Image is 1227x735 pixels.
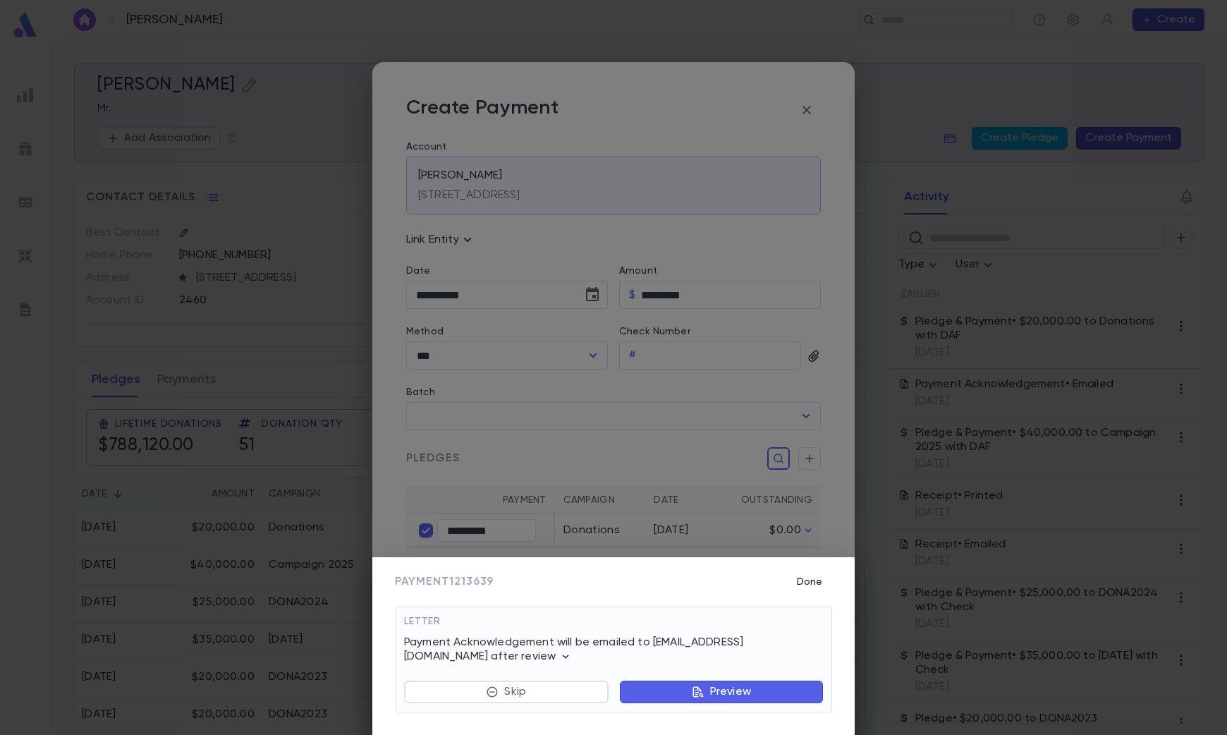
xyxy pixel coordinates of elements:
p: Skip [504,685,526,699]
p: Payment Acknowledgement will be emailed to [EMAIL_ADDRESS][DOMAIN_NAME] after review [404,636,823,664]
button: Done [787,569,832,595]
p: Preview [710,685,751,699]
button: Preview [620,681,823,703]
div: Letter [404,616,823,636]
span: Payment 1213639 [395,575,494,589]
button: Skip [404,681,609,703]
